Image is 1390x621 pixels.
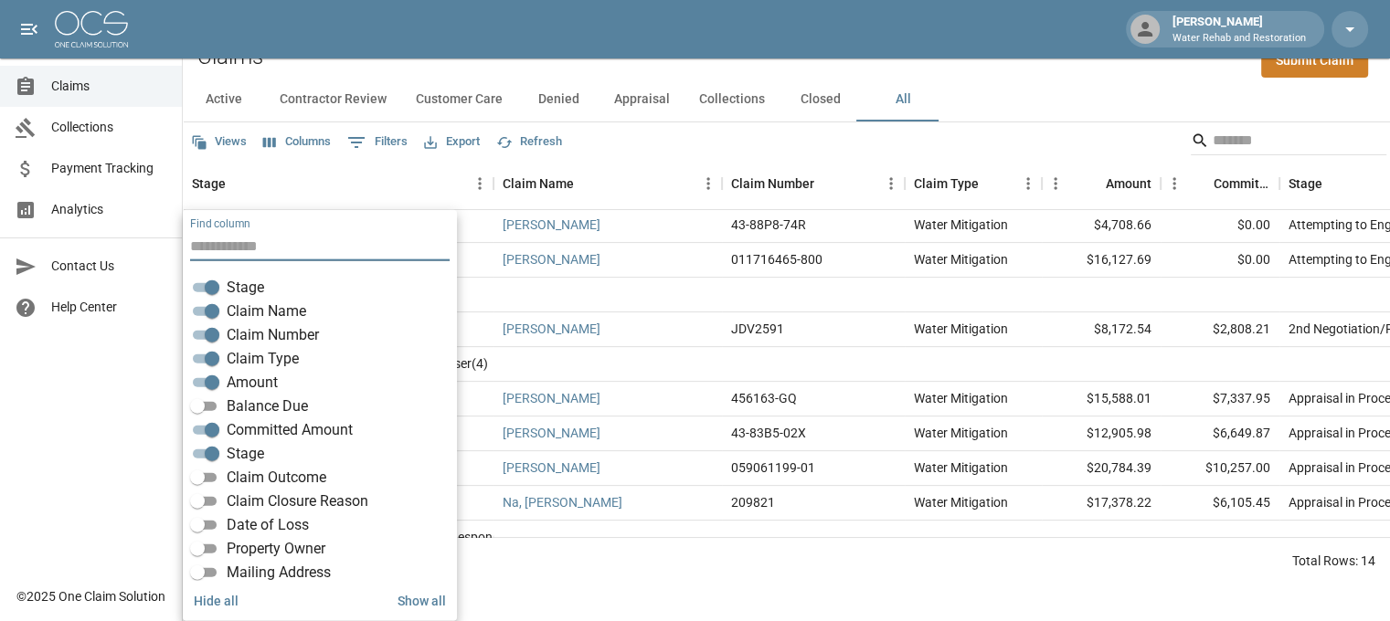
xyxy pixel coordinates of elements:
div: 43-83B5-02X [731,424,806,442]
button: Menu [1014,170,1042,197]
span: Claim Number [227,324,319,346]
div: $16,127.69 [1042,243,1161,278]
div: 43-88P8-74R [731,216,806,234]
a: [PERSON_NAME] [503,216,600,234]
div: Water Mitigation [914,458,1008,477]
button: Sort [979,171,1004,196]
button: Views [186,128,251,156]
span: Mailing Address [227,562,331,584]
a: [PERSON_NAME] [503,250,600,268]
div: $0.00 [1161,208,1279,243]
div: Stage [1289,158,1322,209]
span: Claim Type [227,348,299,370]
div: Stage [192,158,226,209]
div: Water Mitigation [914,493,1008,511]
div: Claim Type [914,158,979,209]
div: Claim Number [731,158,814,209]
button: Select columns [259,128,335,156]
button: Export [419,128,484,156]
button: Menu [877,170,905,197]
button: Show filters [343,128,412,157]
div: JDV2591 [731,320,784,338]
button: Contractor Review [265,78,401,121]
span: Claims [51,77,167,96]
button: Show all [390,584,453,617]
div: $15,588.01 [1042,382,1161,416]
div: $10,257.00 [1161,451,1279,486]
div: $20,784.39 [1042,451,1161,486]
button: Collections [684,78,780,121]
span: ( 4 ) [472,354,488,373]
span: Claim Outcome [227,467,326,489]
div: 011716465-800 [731,250,822,268]
div: $2,808.21 [1161,312,1279,347]
a: [PERSON_NAME] [503,424,600,442]
span: Balance Due [227,395,308,417]
a: [PERSON_NAME] [503,458,600,477]
div: 209821 [731,493,775,511]
div: Claim Type [905,158,1042,209]
span: Amount [227,372,278,394]
div: Committed Amount [1161,158,1279,209]
div: Amount [1042,158,1161,209]
button: Menu [1042,170,1069,197]
span: Claim Name [227,300,306,322]
div: Water Mitigation [914,250,1008,268]
span: Contact Us [51,257,167,276]
a: [PERSON_NAME] [503,320,600,338]
button: Sort [574,171,600,196]
div: Water Mitigation [914,424,1008,442]
label: Find column [190,216,250,231]
span: Stage [227,277,264,299]
button: Menu [1161,170,1188,197]
span: Help Center [51,298,167,317]
button: Menu [466,170,493,197]
button: Sort [1322,171,1348,196]
div: Water Mitigation [914,389,1008,407]
button: Sort [814,171,840,196]
button: Refresh [492,128,567,156]
button: All [862,78,944,121]
a: Na, [PERSON_NAME] [503,493,622,511]
div: dynamic tabs [183,78,1390,121]
div: $6,649.87 [1161,416,1279,451]
span: Date of Loss [227,514,309,536]
span: Analytics [51,200,167,219]
span: Stage [227,443,264,465]
div: Search [1191,126,1386,159]
span: Property Owner [227,538,325,560]
div: $12,905.98 [1042,416,1161,451]
div: Water Mitigation [914,320,1008,338]
button: Sort [1080,171,1106,196]
button: Sort [1188,171,1214,196]
a: Submit Claim [1261,44,1368,78]
button: Closed [780,78,862,121]
div: Total Rows: 14 [1292,552,1375,570]
button: Customer Care [401,78,517,121]
div: Stage [183,158,493,209]
div: Committed Amount [1214,158,1270,209]
div: $8,172.54 [1042,312,1161,347]
div: $0.00 [1161,243,1279,278]
button: Hide all [186,584,246,617]
span: Payment Tracking [51,159,167,178]
div: Claim Name [493,158,722,209]
div: 456163-GQ [731,389,797,407]
button: Active [183,78,265,121]
span: Claim Closure Reason [227,490,368,512]
span: Collections [51,118,167,137]
button: Denied [517,78,600,121]
button: Appraisal [600,78,684,121]
div: $7,337.95 [1161,382,1279,416]
div: Water Mitigation [914,216,1008,234]
p: Water Rehab and Restoration [1172,31,1306,47]
button: open drawer [11,11,48,47]
div: 059061199-01 [731,458,815,477]
div: Claim Name [503,158,574,209]
span: Committed Amount [227,419,353,441]
a: [PERSON_NAME] [503,389,600,407]
button: Sort [226,171,251,196]
div: $17,378.22 [1042,486,1161,521]
div: $6,105.45 [1161,486,1279,521]
button: Menu [695,170,722,197]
